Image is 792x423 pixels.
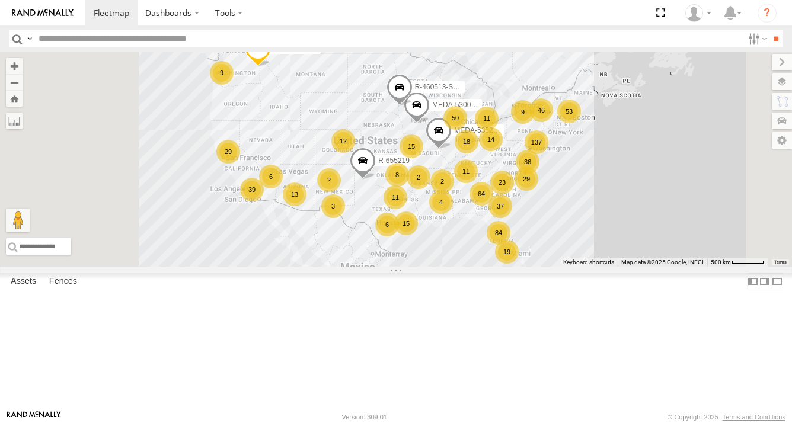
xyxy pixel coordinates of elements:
div: 2 [407,165,430,189]
button: Keyboard shortcuts [563,258,614,267]
div: 36 [516,150,539,174]
div: 39 [240,178,264,201]
div: 2 [317,168,341,192]
div: 37 [488,194,512,218]
div: 9 [511,100,535,124]
div: 13 [283,182,306,206]
div: 14 [479,127,503,151]
div: 137 [525,130,548,154]
div: 29 [216,140,240,164]
div: 6 [375,213,399,236]
div: 11 [454,159,478,183]
label: Map Settings [772,132,792,149]
div: 4 [429,190,453,214]
div: 12 [331,129,355,153]
div: 11 [384,185,407,209]
div: 2 [430,169,454,193]
a: Terms (opens in new tab) [774,260,787,265]
a: Visit our Website [7,411,61,423]
div: 6 [259,165,283,188]
div: Jason Sullivan [681,4,716,22]
div: 50 [443,106,467,130]
div: 64 [470,182,493,206]
div: 8 [385,163,409,187]
span: 500 km [711,259,731,265]
button: Zoom out [6,74,23,91]
label: Search Query [25,30,34,47]
button: Zoom Home [6,91,23,107]
label: Measure [6,113,23,129]
button: Zoom in [6,58,23,74]
div: 23 [490,171,514,194]
img: rand-logo.svg [12,9,74,17]
button: Map Scale: 500 km per 53 pixels [707,258,768,267]
a: Terms and Conditions [723,414,785,421]
div: 18 [455,130,478,153]
label: Assets [5,273,42,290]
div: 84 [487,221,510,245]
label: Fences [43,273,83,290]
div: 15 [400,134,423,158]
label: Dock Summary Table to the Right [759,273,771,290]
div: © Copyright 2025 - [668,414,785,421]
span: MEDA-530002-Roll [432,101,493,109]
i: ? [758,4,777,23]
div: 15 [394,211,418,235]
div: 3 [321,194,345,218]
span: R-655219 [378,156,410,165]
label: Dock Summary Table to the Left [747,273,759,290]
div: 19 [495,240,519,264]
span: Map data ©2025 Google, INEGI [621,259,704,265]
div: 9 [210,61,234,85]
span: R-460513-Swing [415,83,468,91]
div: 11 [475,107,499,130]
div: 53 [557,100,581,123]
div: Version: 309.01 [342,414,387,421]
div: 29 [515,167,538,191]
label: Search Filter Options [743,30,769,47]
button: Drag Pegman onto the map to open Street View [6,209,30,232]
label: Hide Summary Table [771,273,783,290]
div: 46 [529,98,553,122]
